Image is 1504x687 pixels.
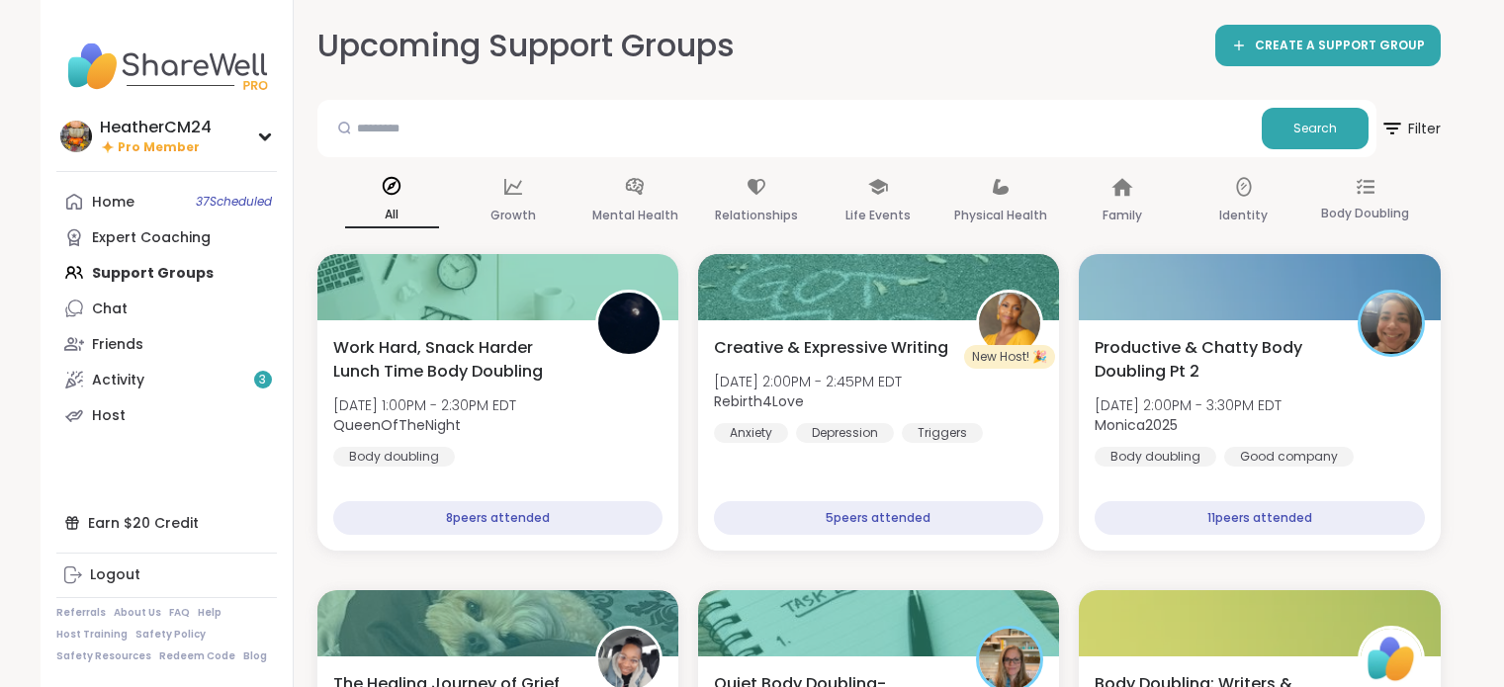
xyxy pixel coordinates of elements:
[333,415,461,435] b: QueenOfTheNight
[114,606,161,620] a: About Us
[56,649,151,663] a: Safety Resources
[333,447,455,467] div: Body doubling
[902,423,983,443] div: Triggers
[92,371,144,390] div: Activity
[1321,202,1409,225] p: Body Doubling
[490,204,536,227] p: Growth
[714,423,788,443] div: Anxiety
[243,649,267,663] a: Blog
[714,336,948,360] span: Creative & Expressive Writing
[56,628,128,642] a: Host Training
[979,293,1040,354] img: Rebirth4Love
[333,395,516,415] span: [DATE] 1:00PM - 2:30PM EDT
[1215,25,1441,66] a: CREATE A SUPPORT GROUP
[1095,447,1216,467] div: Body doubling
[92,193,134,213] div: Home
[333,501,663,535] div: 8 peers attended
[345,203,439,228] p: All
[845,204,911,227] p: Life Events
[592,204,678,227] p: Mental Health
[159,649,235,663] a: Redeem Code
[56,505,277,541] div: Earn $20 Credit
[56,558,277,593] a: Logout
[1380,100,1441,157] button: Filter
[796,423,894,443] div: Depression
[1255,38,1425,54] span: CREATE A SUPPORT GROUP
[1095,415,1178,435] b: Monica2025
[1380,105,1441,152] span: Filter
[56,397,277,433] a: Host
[1262,108,1369,149] button: Search
[714,391,804,411] b: Rebirth4Love
[1224,447,1354,467] div: Good company
[56,291,277,326] a: Chat
[1095,336,1335,384] span: Productive & Chatty Body Doubling Pt 2
[198,606,221,620] a: Help
[964,345,1055,369] div: New Host! 🎉
[954,204,1047,227] p: Physical Health
[60,121,92,152] img: HeatherCM24
[1219,204,1268,227] p: Identity
[1361,293,1422,354] img: Monica2025
[100,117,212,138] div: HeatherCM24
[135,628,206,642] a: Safety Policy
[317,24,735,68] h2: Upcoming Support Groups
[1103,204,1142,227] p: Family
[714,372,902,391] span: [DATE] 2:00PM - 2:45PM EDT
[92,228,211,248] div: Expert Coaching
[1095,501,1424,535] div: 11 peers attended
[90,565,140,585] div: Logout
[333,336,574,384] span: Work Hard, Snack Harder Lunch Time Body Doubling
[56,184,277,219] a: Home37Scheduled
[169,606,190,620] a: FAQ
[56,32,277,101] img: ShareWell Nav Logo
[714,501,1043,535] div: 5 peers attended
[118,139,200,156] span: Pro Member
[56,362,277,397] a: Activity3
[56,219,277,255] a: Expert Coaching
[92,335,143,355] div: Friends
[92,406,126,426] div: Host
[598,293,660,354] img: QueenOfTheNight
[1293,120,1337,137] span: Search
[56,326,277,362] a: Friends
[92,300,128,319] div: Chat
[259,372,266,388] span: 3
[715,204,798,227] p: Relationships
[1095,395,1282,415] span: [DATE] 2:00PM - 3:30PM EDT
[196,194,272,210] span: 37 Scheduled
[56,606,106,620] a: Referrals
